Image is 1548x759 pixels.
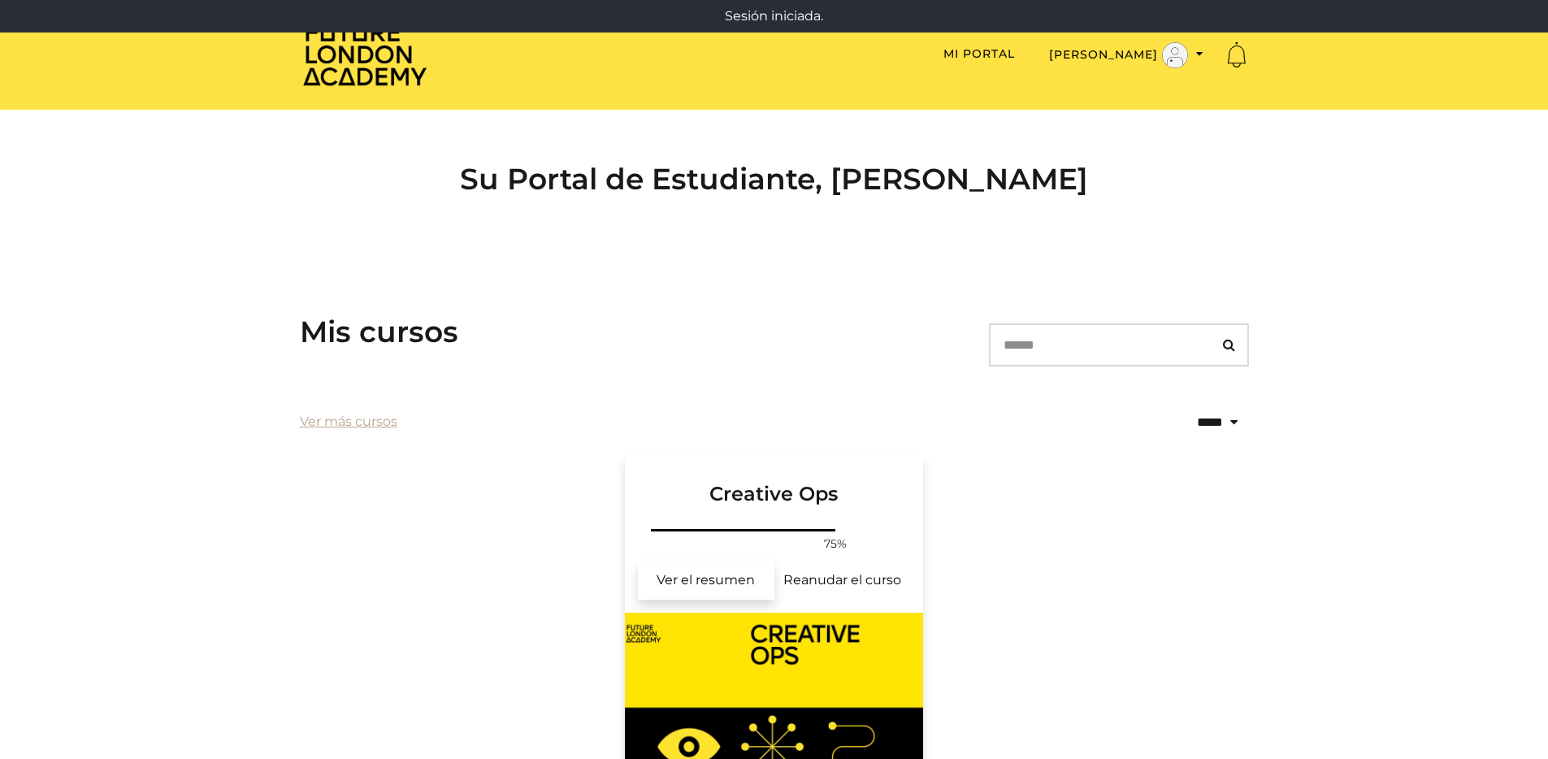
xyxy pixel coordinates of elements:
select: status [1139,401,1249,443]
a: Creative Ops: Reanudar el curso [774,561,911,600]
span: 75% [816,536,855,553]
h3: Creative Ops [644,456,904,506]
img: Home Page [300,21,430,87]
a: Ver más cursos [300,412,397,432]
a: Mi Portal [943,46,1015,61]
a: Creative Ops: Ver el resumen [638,561,774,600]
p: Sesión iniciada. [7,7,1541,26]
h2: Su Portal de Estudiante, [PERSON_NAME] [300,162,1249,197]
h3: Mis cursos [300,314,458,349]
a: Creative Ops [625,456,924,526]
button: Menú alternativo [1044,41,1208,69]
